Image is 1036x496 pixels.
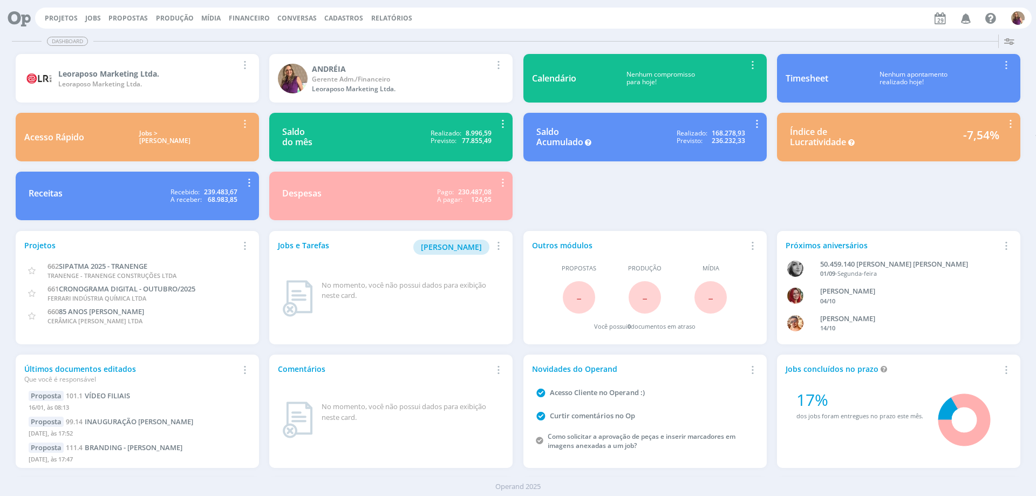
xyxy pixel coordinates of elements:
span: 01/09 [820,269,835,277]
div: Timesheet [786,72,828,85]
span: 04/10 [820,297,835,305]
div: Nenhum compromisso para hoje! [576,71,746,86]
img: V [787,315,803,331]
button: A [1011,9,1025,28]
div: Que você é responsável [24,375,238,384]
div: Índice de Lucratividade [790,127,846,147]
div: - [820,269,995,278]
div: Proposta [29,443,64,453]
a: 661CRONOGRAMA DIGITAL - OUTUBRO/2025 [47,283,195,294]
div: Realizado: [677,130,707,137]
div: No momento, você não possui dados para exibição neste card. [322,402,500,423]
button: Financeiro [226,14,273,23]
div: Recebido: [171,188,200,196]
a: 111.4BRANDING - [PERSON_NAME] [66,443,182,452]
div: Últimos documentos editados [24,363,238,384]
div: No momento, você não possui dados para exibição neste card. [322,280,500,301]
a: 101.1VÍDEO FILIAIS [66,391,130,400]
span: Segunda-feira [837,269,877,277]
div: Calendário [532,72,576,85]
a: 66085 ANOS [PERSON_NAME] [47,306,144,316]
img: A [278,64,308,93]
span: 101.1 [66,391,83,400]
div: Realizado: [431,130,461,137]
a: Projetos [45,13,78,23]
div: Leoraposo Marketing Ltda. [58,79,238,89]
img: G [787,288,803,304]
a: Leoraposo Marketing Ltda.Leoraposo Marketing Ltda. [16,54,259,103]
div: 68.983,85 [208,196,237,203]
span: Dashboard [47,37,88,46]
a: Conversas [277,13,317,23]
div: Saldo do mês [282,127,312,147]
span: 99.14 [66,417,83,426]
img: dashboard_not_found.png [282,402,313,438]
div: Previsto: [431,137,456,145]
a: Jobs [85,13,101,23]
img: A [1011,11,1025,25]
span: 662 [47,261,59,271]
span: 0 [628,322,631,330]
button: Produção [153,14,197,23]
span: CERÂMICA [PERSON_NAME] LTDA [47,317,142,325]
div: 50.459.140 JANAÍNA LUNA FERRO [820,259,995,270]
div: Projetos [24,240,238,251]
div: Leoraposo Marketing Ltda. [312,84,492,94]
button: [PERSON_NAME] [413,240,489,255]
span: 85 ANOS [PERSON_NAME] [59,307,144,316]
div: Gerente Adm./Financeiro [312,74,492,84]
button: Mídia [198,14,224,23]
div: Receitas [29,188,63,204]
button: Jobs [82,14,104,23]
div: [DATE], às 17:47 [29,453,246,468]
div: Acesso Rápido [24,131,84,144]
div: Jobs e Tarefas [278,240,492,255]
div: Previsto: [677,137,703,145]
span: [PERSON_NAME] [421,242,482,252]
div: 236.232,33 [712,137,745,145]
a: AANDRÉIAGerente Adm./FinanceiroLeoraposo Marketing Ltda. [269,54,513,103]
span: Financeiro [229,13,270,23]
span: 660 [47,307,59,316]
div: Próximos aniversários [786,240,999,251]
span: Cadastros [324,13,363,23]
a: 99.14INAUGURAÇÃO [PERSON_NAME] [66,417,193,426]
div: GIOVANA DE OLIVEIRA PERSINOTI [820,286,995,297]
div: 16/01, às 08:13 [29,401,246,417]
div: [DATE], às 17:52 [29,427,246,443]
div: 168.278,93 [712,130,745,137]
div: 17% [796,388,923,412]
span: Mídia [703,264,719,273]
div: Você possui documentos em atraso [594,322,696,331]
span: - [642,286,647,309]
div: Saldo Acumulado [536,127,583,147]
a: Relatórios [371,13,412,23]
span: INAUGURAÇÃO DANI PISOS [85,417,193,426]
div: Despesas [282,188,322,204]
span: Propostas [562,264,596,273]
a: TimesheetNenhum apontamentorealizado hoje! [777,54,1020,103]
div: 8.996,59 [466,130,492,137]
span: 14/10 [820,324,835,332]
div: 239.483,67 [204,188,237,196]
div: Proposta [29,417,64,427]
div: 124,95 [471,196,492,203]
div: Proposta [29,391,64,402]
a: Acesso Cliente no Operand :) [550,388,645,397]
div: Jobs > [PERSON_NAME] [92,130,238,145]
span: VÍDEO FILIAIS [85,391,130,400]
img: J [787,261,803,277]
span: SIPATMA 2025 - TRANENGE [59,261,147,271]
img: dashboard_not_found.png [282,280,313,317]
span: BRANDING - ELLERY [85,443,182,452]
a: Propostas [108,13,148,23]
a: [PERSON_NAME] [413,241,489,251]
span: Produção [628,264,662,273]
button: Propostas [105,14,151,23]
span: CRONOGRAMA DIGITAL - OUTUBRO/2025 [59,284,195,294]
a: Mídia [201,13,221,23]
div: 77.855,49 [462,137,492,145]
button: Relatórios [368,14,415,23]
div: A receber: [171,196,202,203]
span: - [708,286,713,309]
